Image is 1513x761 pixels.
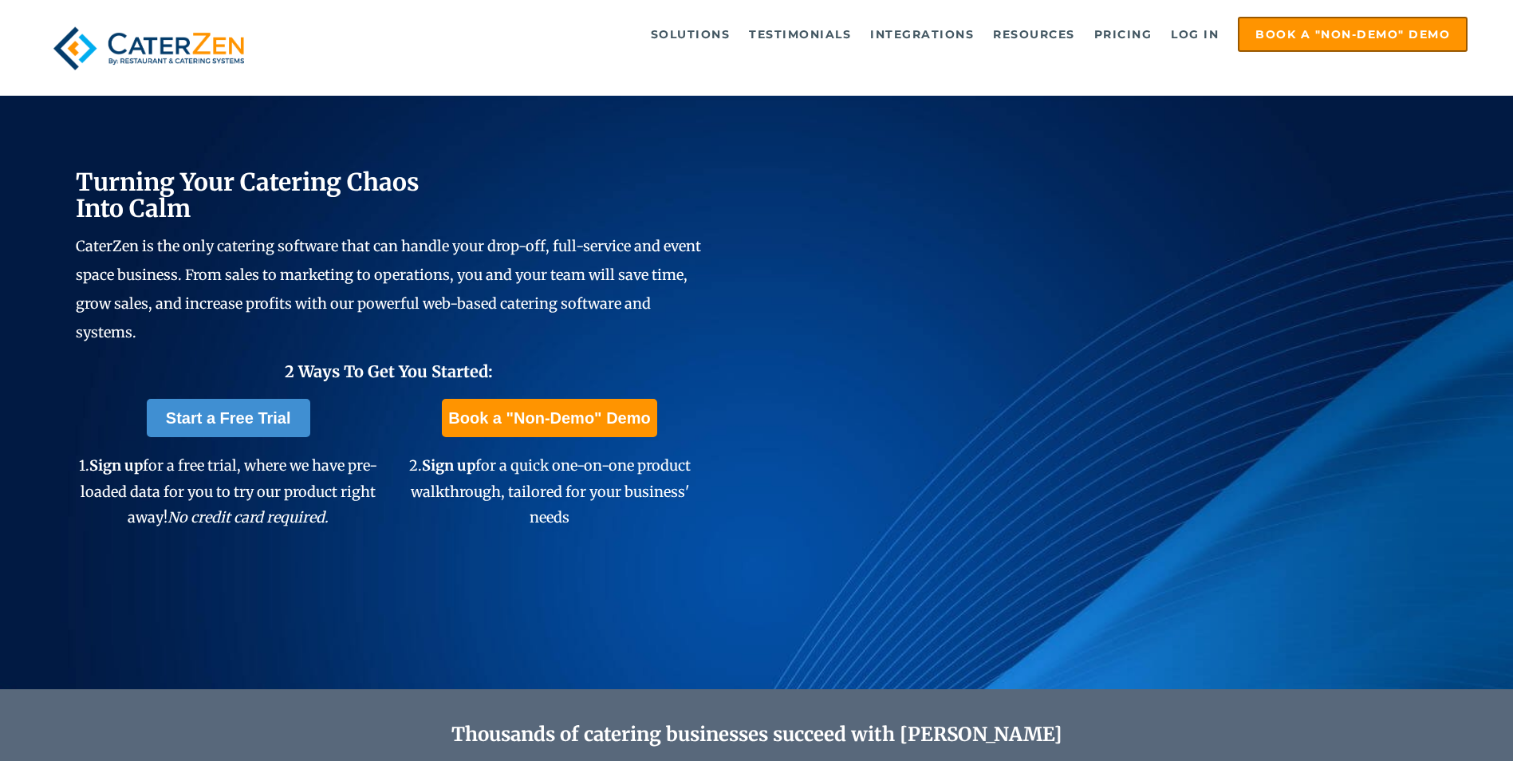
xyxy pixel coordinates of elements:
a: Integrations [862,18,982,50]
span: Sign up [89,456,143,475]
a: Testimonials [741,18,859,50]
span: Turning Your Catering Chaos Into Calm [76,167,420,223]
a: Pricing [1086,18,1160,50]
a: Log in [1163,18,1227,50]
span: CaterZen is the only catering software that can handle your drop-off, full-service and event spac... [76,237,701,341]
em: No credit card required. [167,508,329,526]
a: Book a "Non-Demo" Demo [1238,17,1468,52]
div: Navigation Menu [289,17,1468,52]
a: Start a Free Trial [147,399,310,437]
a: Resources [985,18,1083,50]
a: Solutions [643,18,739,50]
span: 1. for a free trial, where we have pre-loaded data for you to try our product right away! [79,456,377,526]
h2: Thousands of catering businesses succeed with [PERSON_NAME] [152,724,1362,747]
img: caterzen [45,17,252,80]
span: Sign up [422,456,475,475]
a: Book a "Non-Demo" Demo [442,399,656,437]
span: 2 Ways To Get You Started: [285,361,493,381]
iframe: Help widget launcher [1371,699,1495,743]
span: 2. for a quick one-on-one product walkthrough, tailored for your business' needs [409,456,691,526]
